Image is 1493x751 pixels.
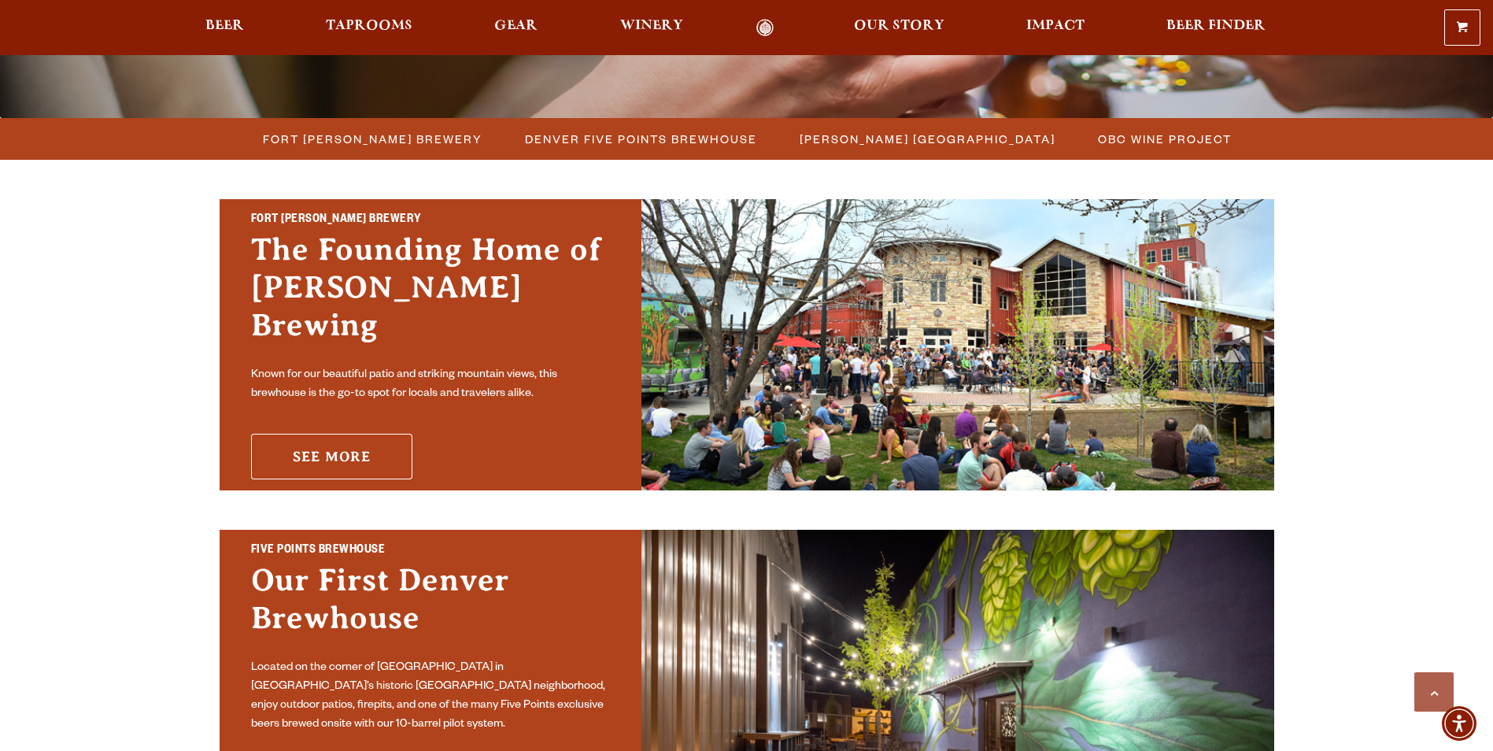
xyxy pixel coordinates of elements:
h3: The Founding Home of [PERSON_NAME] Brewing [251,231,610,360]
span: Winery [620,20,683,32]
a: Gear [484,19,548,37]
span: Fort [PERSON_NAME] Brewery [263,128,482,150]
a: See More [251,434,412,479]
span: [PERSON_NAME] [GEOGRAPHIC_DATA] [800,128,1055,150]
p: Located on the corner of [GEOGRAPHIC_DATA] in [GEOGRAPHIC_DATA]’s historic [GEOGRAPHIC_DATA] neig... [251,659,610,734]
span: Our Story [854,20,944,32]
span: Gear [494,20,538,32]
h3: Our First Denver Brewhouse [251,561,610,653]
a: [PERSON_NAME] [GEOGRAPHIC_DATA] [790,128,1063,150]
span: Beer Finder [1166,20,1266,32]
div: Accessibility Menu [1442,706,1476,741]
a: Beer [195,19,254,37]
a: Beer Finder [1156,19,1276,37]
span: Beer [205,20,244,32]
a: Scroll to top [1414,672,1454,712]
a: Fort [PERSON_NAME] Brewery [253,128,490,150]
span: OBC Wine Project [1098,128,1232,150]
a: Our Story [844,19,955,37]
a: Odell Home [736,19,795,37]
a: Winery [610,19,693,37]
span: Taprooms [326,20,412,32]
span: Impact [1026,20,1085,32]
a: Denver Five Points Brewhouse [516,128,765,150]
h2: Fort [PERSON_NAME] Brewery [251,210,610,231]
h2: Five Points Brewhouse [251,541,610,561]
p: Known for our beautiful patio and striking mountain views, this brewhouse is the go-to spot for l... [251,366,610,404]
a: Impact [1016,19,1095,37]
span: Denver Five Points Brewhouse [525,128,757,150]
img: Fort Collins Brewery & Taproom' [641,199,1274,490]
a: Taprooms [316,19,423,37]
a: OBC Wine Project [1088,128,1240,150]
